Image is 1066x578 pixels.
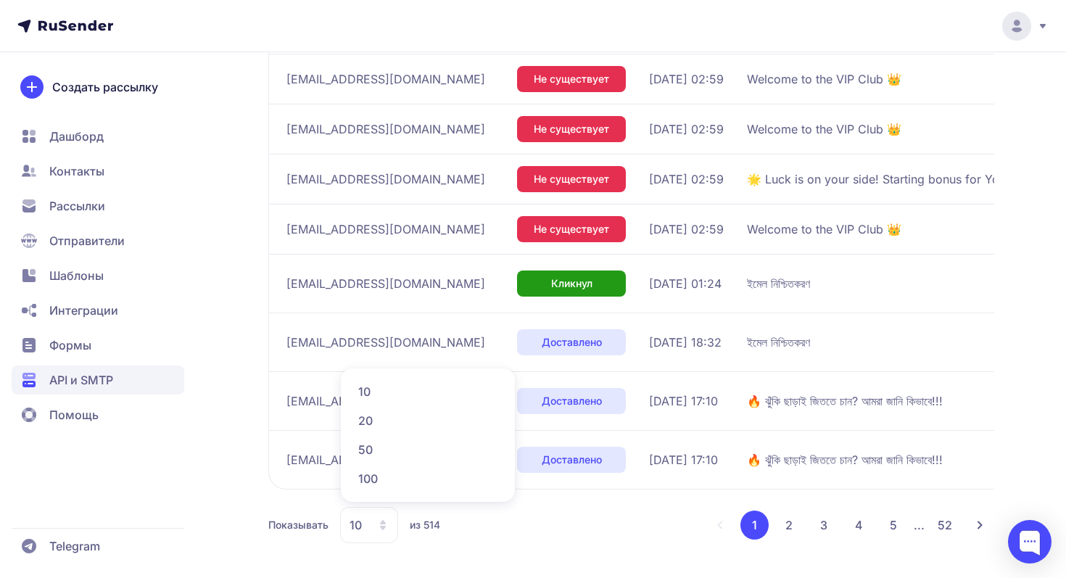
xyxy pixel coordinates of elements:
[49,197,105,215] span: Рассылки
[844,511,873,540] button: 4
[747,170,1009,188] span: 🌟 Luck is on your side! Starting bonus for You!
[649,334,722,351] span: [DATE] 18:32
[350,464,506,493] span: 100
[350,435,506,464] span: 50
[747,70,901,88] span: Welcome to the VIP Club 👑
[551,276,592,291] span: Кликнул
[534,222,609,236] span: Не существует
[747,334,810,351] span: ইমেল নিশ্চিতকরণ
[286,170,485,188] span: [EMAIL_ADDRESS][DOMAIN_NAME]
[747,120,901,138] span: Welcome to the VIP Club 👑
[286,451,485,468] span: [EMAIL_ADDRESS][DOMAIN_NAME]
[542,453,602,467] span: Доставлено
[49,337,91,354] span: Формы
[774,511,803,540] button: 2
[49,406,99,424] span: Помощь
[649,170,724,188] span: [DATE] 02:59
[649,220,724,238] span: [DATE] 02:59
[350,516,362,534] span: 10
[49,371,113,389] span: API и SMTP
[12,532,184,561] a: Telegram
[350,406,506,435] span: 20
[747,392,943,410] span: 🔥 ঝুঁকি ছাড়াই জিততে চান? আমরা জানি কিভাবে!!!
[649,70,724,88] span: [DATE] 02:59
[747,451,943,468] span: 🔥 ঝুঁকি ছাড়াই জিততে চান? আমরা জানি কিভাবে!!!
[286,275,485,292] span: [EMAIL_ADDRESS][DOMAIN_NAME]
[534,172,609,186] span: Не существует
[542,335,602,350] span: Доставлено
[649,451,718,468] span: [DATE] 17:10
[268,518,329,532] span: Показывать
[350,377,506,406] span: 10
[286,120,485,138] span: [EMAIL_ADDRESS][DOMAIN_NAME]
[649,120,724,138] span: [DATE] 02:59
[410,518,440,532] span: из 514
[809,511,838,540] button: 3
[747,220,901,238] span: Welcome to the VIP Club 👑
[747,275,810,292] span: ইমেল নিশ্চিতকরণ
[49,302,118,319] span: Интеграции
[649,392,718,410] span: [DATE] 17:10
[286,220,485,238] span: [EMAIL_ADDRESS][DOMAIN_NAME]
[914,518,925,532] span: ...
[534,72,609,86] span: Не существует
[649,275,722,292] span: [DATE] 01:24
[49,267,104,284] span: Шаблоны
[286,334,485,351] span: [EMAIL_ADDRESS][DOMAIN_NAME]
[49,232,125,249] span: Отправители
[286,392,485,410] span: [EMAIL_ADDRESS][DOMAIN_NAME]
[930,511,959,540] button: 52
[49,537,100,555] span: Telegram
[52,78,158,96] span: Создать рассылку
[534,122,609,136] span: Не существует
[740,511,769,540] button: 1
[49,162,104,180] span: Контакты
[542,394,602,408] span: Доставлено
[49,128,104,145] span: Дашборд
[286,70,485,88] span: [EMAIL_ADDRESS][DOMAIN_NAME]
[879,511,908,540] button: 5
